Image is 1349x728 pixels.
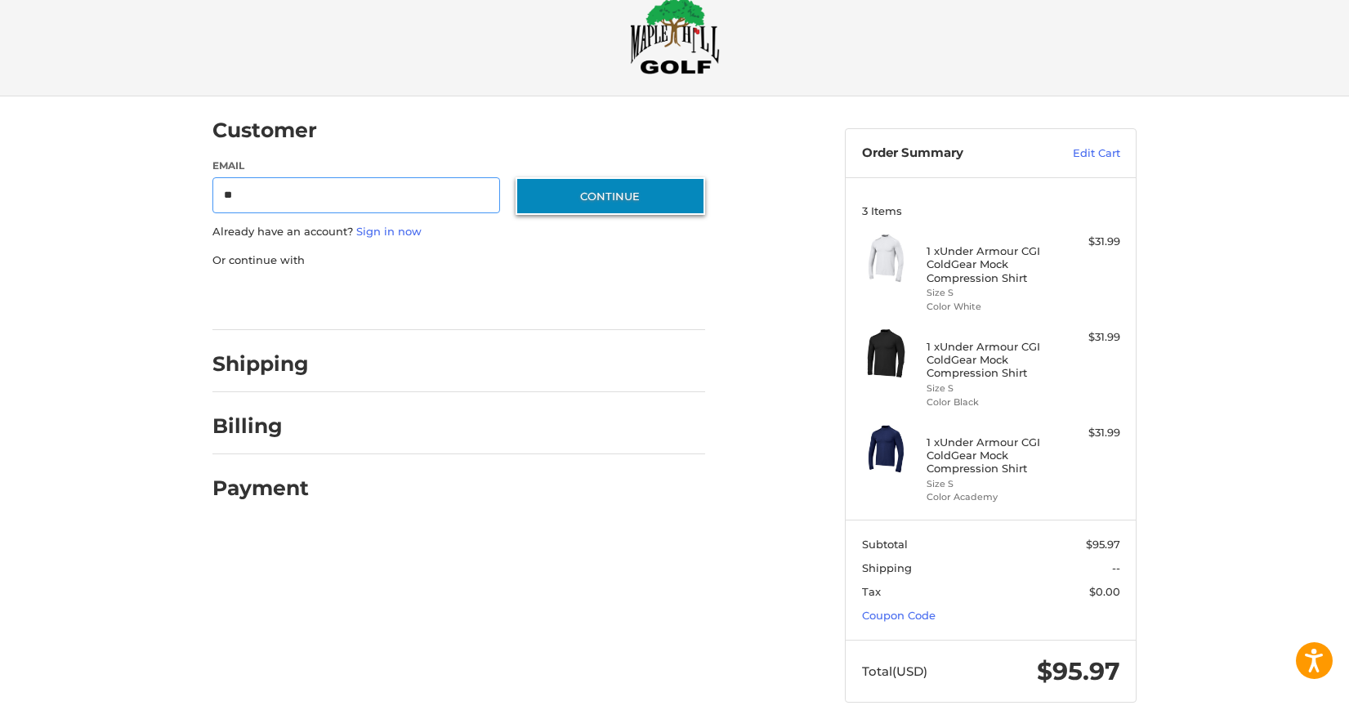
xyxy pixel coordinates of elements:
h4: 1 x Under Armour CGI ColdGear Mock Compression Shirt [927,340,1052,380]
h2: Billing [212,413,308,439]
li: Color Black [927,395,1052,409]
h3: Order Summary [862,145,1038,162]
span: Subtotal [862,538,908,551]
div: $31.99 [1056,234,1120,250]
p: Already have an account? [212,224,705,240]
div: $31.99 [1056,329,1120,346]
a: Coupon Code [862,609,936,622]
iframe: PayPal-venmo [485,284,607,314]
li: Size S [927,382,1052,395]
a: Edit Cart [1038,145,1120,162]
div: $31.99 [1056,425,1120,441]
a: Sign in now [356,225,422,238]
span: Total (USD) [862,663,927,679]
h2: Payment [212,476,309,501]
li: Color White [927,300,1052,314]
li: Color Academy [927,490,1052,504]
h3: 3 Items [862,204,1120,217]
iframe: Google Customer Reviews [1214,684,1349,728]
li: Size S [927,286,1052,300]
span: Shipping [862,561,912,574]
label: Email [212,159,500,173]
li: Size S [927,477,1052,491]
iframe: PayPal-paypal [208,284,330,314]
span: $95.97 [1037,656,1120,686]
button: Continue [516,177,705,215]
h4: 1 x Under Armour CGI ColdGear Mock Compression Shirt [927,244,1052,284]
span: -- [1112,561,1120,574]
h2: Customer [212,118,317,143]
span: $95.97 [1086,538,1120,551]
span: $0.00 [1089,585,1120,598]
iframe: PayPal-paylater [346,284,468,314]
span: Tax [862,585,881,598]
h4: 1 x Under Armour CGI ColdGear Mock Compression Shirt [927,435,1052,476]
p: Or continue with [212,252,705,269]
h2: Shipping [212,351,309,377]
